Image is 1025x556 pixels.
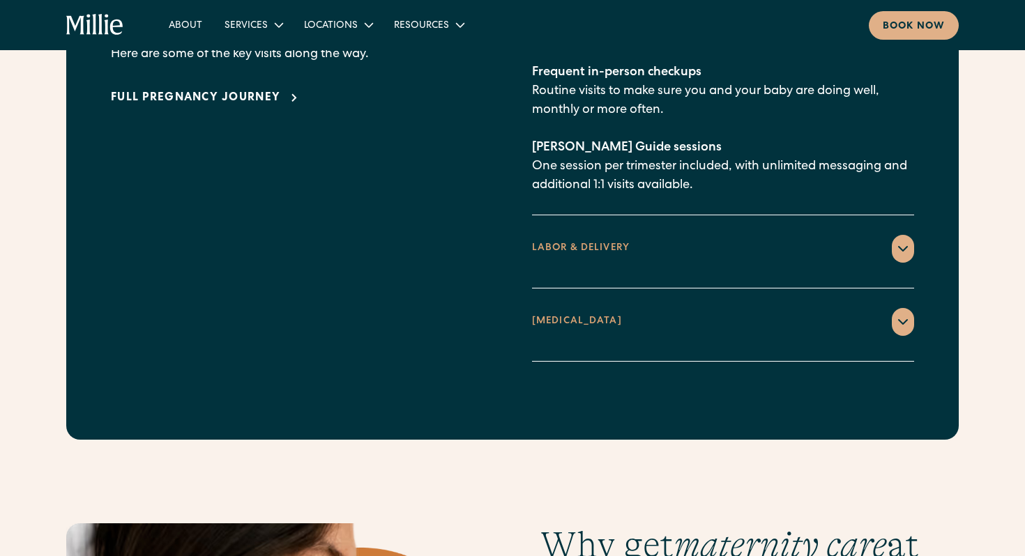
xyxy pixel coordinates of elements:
span: Frequent in-person checkups [532,66,701,79]
a: home [66,14,124,36]
div: Resources [394,19,449,33]
div: Locations [304,19,358,33]
div: LABOR & DELIVERY [532,241,630,256]
div: Services [213,13,293,36]
a: Full pregnancy journey [111,90,303,107]
a: Book now [869,11,959,40]
div: Resources [383,13,474,36]
span: [PERSON_NAME] Guide sessions [532,141,722,154]
div: Full pregnancy journey [111,90,280,107]
div: Services [225,19,268,33]
div: [MEDICAL_DATA] [532,314,622,329]
div: Locations [293,13,383,36]
div: Book now [883,20,945,34]
a: About [158,13,213,36]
